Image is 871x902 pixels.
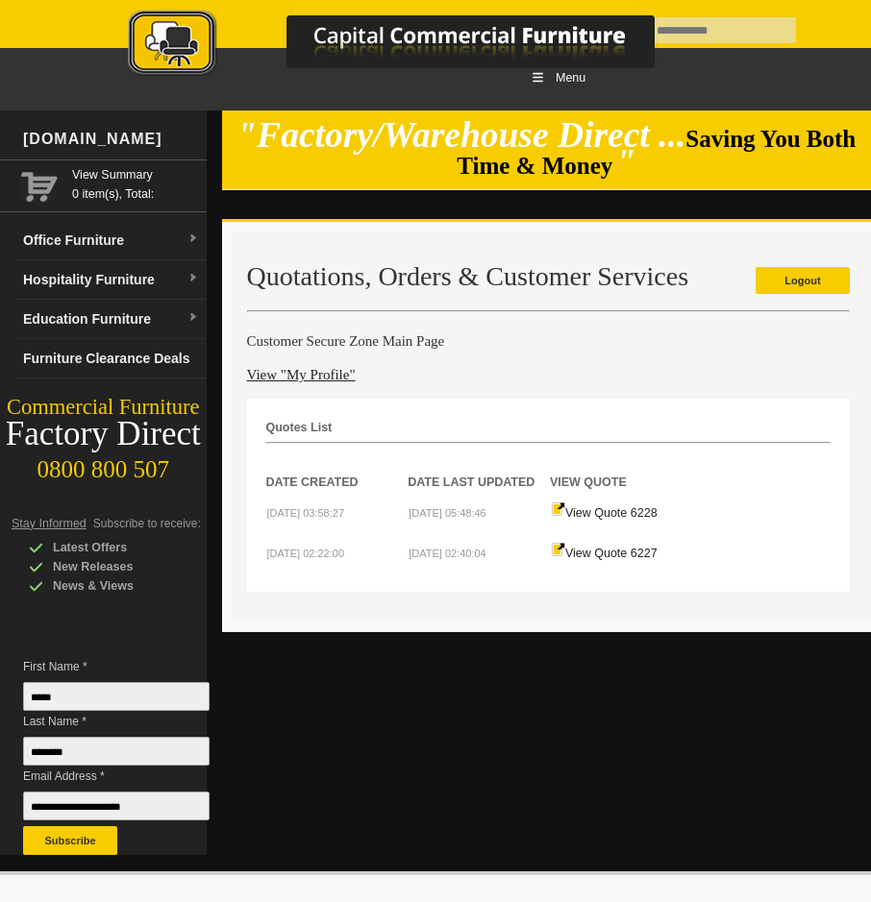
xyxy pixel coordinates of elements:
[187,312,199,324] img: dropdown
[236,115,685,155] em: "Factory/Warehouse Direct ...
[75,10,748,80] img: Capital Commercial Furniture Logo
[23,792,210,820] input: Email Address *
[408,444,550,492] th: Date Last Updated
[29,576,212,596] div: News & Views
[15,221,207,260] a: Office Furnituredropdown
[15,300,207,339] a: Education Furnituredropdown
[23,767,178,786] span: Email Address *
[15,260,207,300] a: Hospitality Furnituredropdown
[247,331,851,351] h4: Customer Secure Zone Main Page
[23,682,210,711] input: First Name *
[15,110,207,168] div: [DOMAIN_NAME]
[551,547,658,560] a: View Quote 6227
[187,273,199,284] img: dropdown
[247,262,851,291] h2: Quotations, Orders & Customer Services
[457,126,856,179] span: Saving You Both Time & Money
[93,517,201,530] span: Subscribe to receive:
[23,826,117,855] button: Subscribe
[756,267,850,294] a: Logout
[551,542,565,557] img: Quote-icon
[267,548,345,559] small: [DATE] 02:22:00
[615,142,635,182] em: "
[23,712,178,731] span: Last Name *
[72,165,199,201] span: 0 item(s), Total:
[23,657,178,676] span: First Name *
[409,507,486,519] small: [DATE] 05:48:46
[15,339,207,378] a: Furniture Clearance Deals
[550,444,691,492] th: View Quote
[72,165,199,184] a: View Summary
[267,507,345,519] small: [DATE] 03:58:27
[187,233,199,245] img: dropdown
[29,557,212,576] div: New Releases
[12,517,87,530] span: Stay Informed
[23,737,210,766] input: Last Name *
[75,10,748,85] a: Capital Commercial Furniture Logo
[247,367,356,382] a: View "My Profile"
[551,506,658,520] a: View Quote 6228
[551,501,565,517] img: Quote-icon
[409,548,486,559] small: [DATE] 02:40:04
[29,538,212,557] div: Latest Offers
[266,444,409,492] th: Date Created
[266,421,333,434] strong: Quotes List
